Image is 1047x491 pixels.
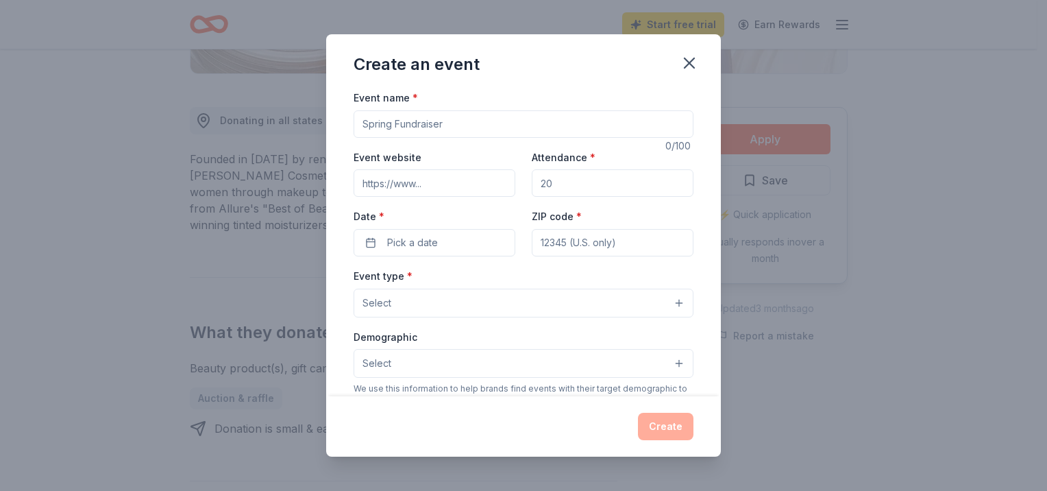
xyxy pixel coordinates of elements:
[532,169,693,197] input: 20
[354,53,480,75] div: Create an event
[354,289,693,318] button: Select
[532,229,693,256] input: 12345 (U.S. only)
[354,383,693,405] div: We use this information to help brands find events with their target demographic to sponsor their...
[665,138,693,154] div: 0 /100
[362,355,391,372] span: Select
[354,210,515,224] label: Date
[354,349,693,378] button: Select
[354,151,421,165] label: Event website
[532,151,595,165] label: Attendance
[354,331,417,344] label: Demographic
[362,295,391,311] span: Select
[354,270,412,283] label: Event type
[354,169,515,197] input: https://www...
[354,229,515,256] button: Pick a date
[532,210,582,224] label: ZIP code
[354,110,693,138] input: Spring Fundraiser
[387,235,438,251] span: Pick a date
[354,91,418,105] label: Event name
